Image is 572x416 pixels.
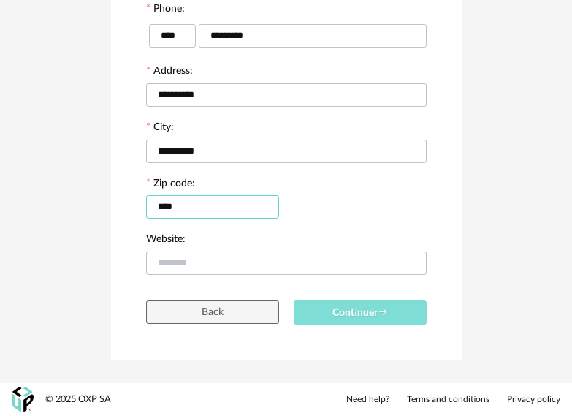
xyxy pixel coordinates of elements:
[332,308,388,318] span: Continuer
[294,300,427,325] button: Continuer
[12,387,34,412] img: OXP
[146,122,174,135] label: City:
[146,66,193,79] label: Address:
[146,234,186,247] label: Website:
[202,307,224,317] span: Back
[407,394,489,406] a: Terms and conditions
[146,4,185,17] label: Phone:
[146,178,195,192] label: Zip code:
[146,300,279,324] button: Back
[346,394,389,406] a: Need help?
[45,393,111,406] div: © 2025 OXP SA
[507,394,560,406] a: Privacy policy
